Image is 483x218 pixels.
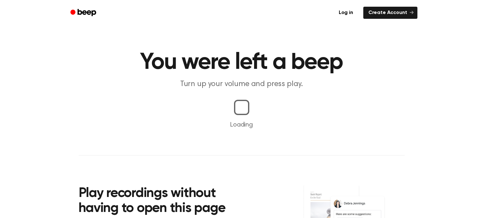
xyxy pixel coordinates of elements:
[332,5,359,20] a: Log in
[8,120,475,130] p: Loading
[79,186,250,216] h2: Play recordings without having to open this page
[363,7,417,19] a: Create Account
[119,79,364,90] p: Turn up your volume and press play.
[79,51,405,74] h1: You were left a beep
[66,7,102,19] a: Beep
